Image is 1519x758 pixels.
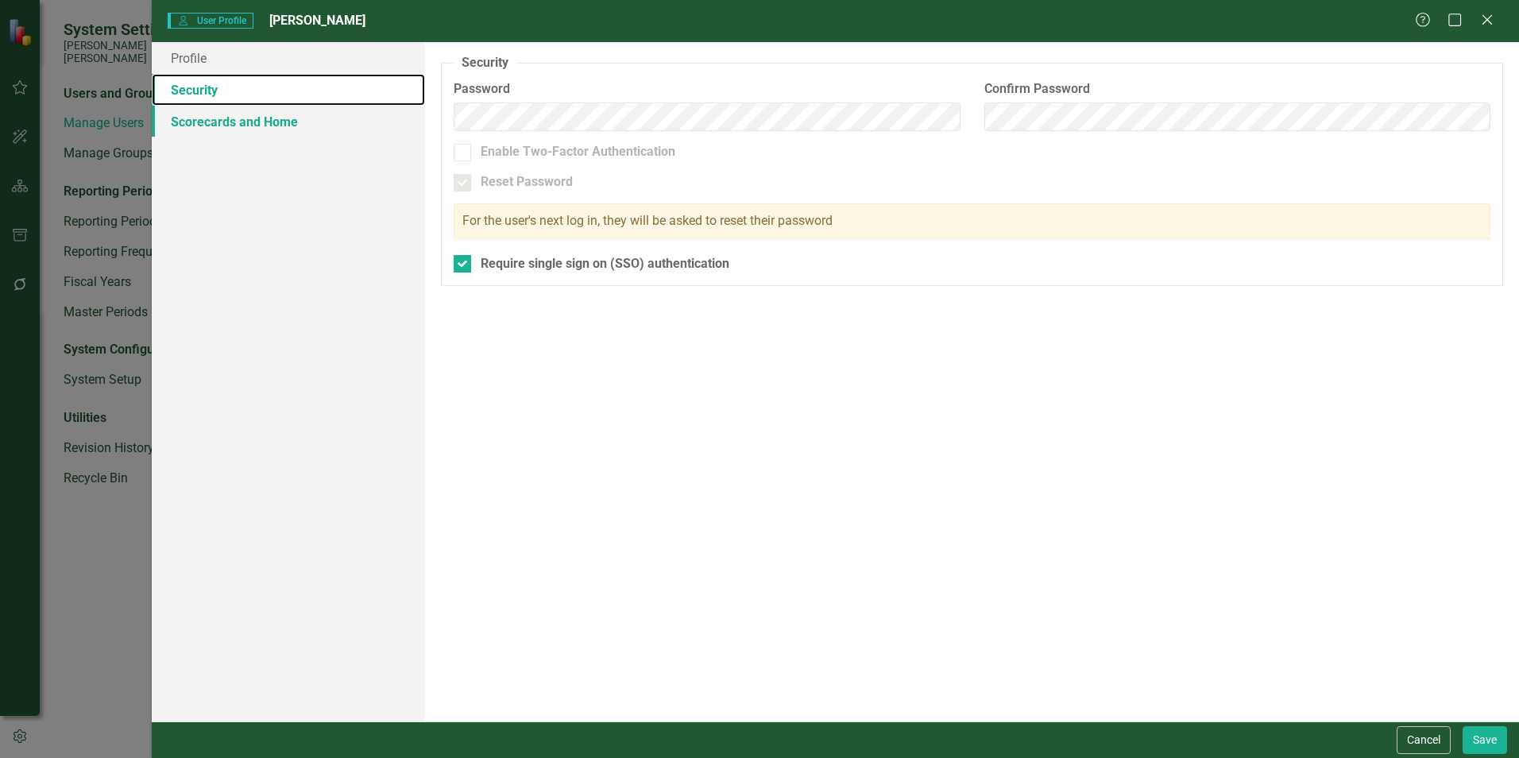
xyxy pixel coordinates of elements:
[454,54,516,72] legend: Security
[152,42,425,74] a: Profile
[454,203,1490,239] div: For the user's next log in, they will be asked to reset their password
[168,13,253,29] span: User Profile
[984,80,1490,99] label: Confirm Password
[152,74,425,106] a: Security
[454,80,960,99] label: Password
[481,173,573,191] div: Reset Password
[481,143,675,161] div: Enable Two-Factor Authentication
[1463,726,1507,754] button: Save
[481,255,729,273] div: Require single sign on (SSO) authentication
[152,106,425,137] a: Scorecards and Home
[1397,726,1451,754] button: Cancel
[269,13,365,28] span: [PERSON_NAME]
